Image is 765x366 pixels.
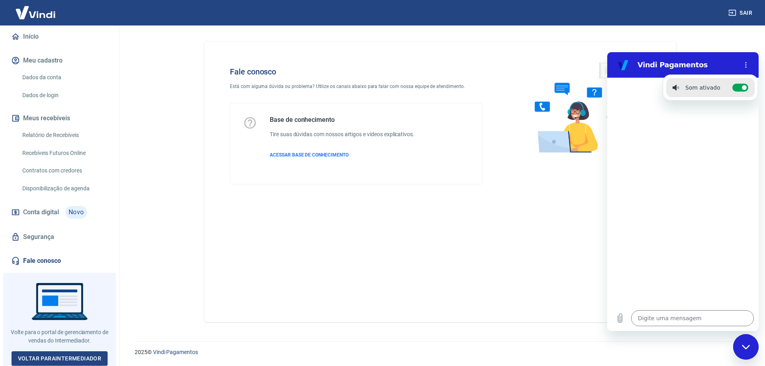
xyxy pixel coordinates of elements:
[19,69,110,86] a: Dados da conta
[10,0,61,25] img: Vindi
[19,145,110,161] a: Recebíveis Futuros Online
[65,206,87,219] span: Novo
[727,6,755,20] button: Sair
[19,87,110,104] a: Dados de login
[607,52,759,331] iframe: Janela de mensagens
[153,349,198,355] a: Vindi Pagamentos
[270,151,414,159] a: ACESSAR BASE DE CONHECIMENTO
[19,127,110,143] a: Relatório de Recebíveis
[10,203,110,222] a: Conta digitalNovo
[519,54,640,160] img: Fale conosco
[10,252,110,270] a: Fale conosco
[10,228,110,246] a: Segurança
[733,334,759,360] iframe: Botão para abrir a janela de mensagens, conversa em andamento
[230,83,483,90] p: Está com alguma dúvida ou problema? Utilize os canais abaixo para falar com nossa equipe de atend...
[10,52,110,69] button: Meu cadastro
[270,130,414,139] h6: Tire suas dúvidas com nossos artigos e vídeos explicativos.
[270,116,414,124] h5: Base de conhecimento
[12,351,108,366] a: Voltar paraIntermediador
[230,67,483,76] h4: Fale conosco
[135,348,746,356] p: 2025 ©
[19,162,110,179] a: Contratos com credores
[19,180,110,197] a: Disponibilização de agenda
[23,207,59,218] span: Conta digital
[270,152,349,158] span: ACESSAR BASE DE CONHECIMENTO
[10,28,110,45] a: Início
[10,110,110,127] button: Meus recebíveis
